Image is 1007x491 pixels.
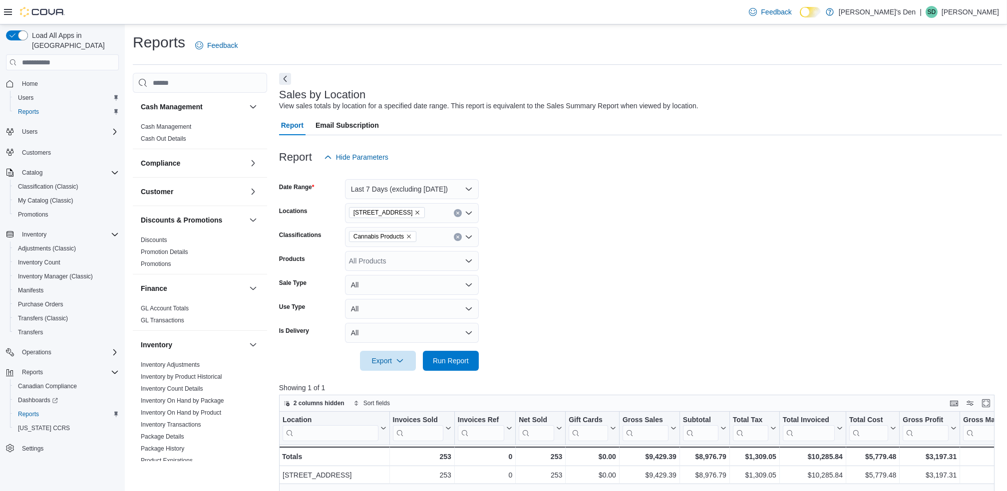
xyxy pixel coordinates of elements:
span: [STREET_ADDRESS] [353,208,413,218]
div: Invoices Sold [392,416,443,441]
a: Users [14,92,37,104]
label: Is Delivery [279,327,309,335]
span: Discounts [141,236,167,244]
span: Reports [18,410,39,418]
span: Inventory Count [14,256,119,268]
button: Users [10,91,123,105]
span: Package History [141,445,184,453]
div: 253 [392,451,451,463]
label: Classifications [279,231,322,239]
div: $10,285.84 [783,469,843,481]
button: Settings [2,441,123,456]
label: Locations [279,207,308,215]
button: Purchase Orders [10,297,123,311]
div: $3,197.31 [903,469,957,481]
span: Cash Out Details [141,135,186,143]
a: Adjustments (Classic) [14,243,80,254]
button: Inventory [2,228,123,242]
h3: Discounts & Promotions [141,215,222,225]
span: GL Account Totals [141,304,189,312]
span: Package Details [141,433,184,441]
span: Promotions [18,211,48,219]
span: Adjustments (Classic) [14,243,119,254]
div: Invoices Ref [458,416,504,441]
span: Sort fields [363,399,390,407]
a: Canadian Compliance [14,380,81,392]
span: Promotion Details [141,248,188,256]
button: Location [283,416,386,441]
button: Last 7 Days (excluding [DATE]) [345,179,479,199]
label: Date Range [279,183,315,191]
div: Total Tax [733,416,768,441]
span: Cannabis Products [349,231,416,242]
button: Customers [2,145,123,159]
button: Promotions [10,208,123,222]
button: Finance [141,283,245,293]
span: Inventory Adjustments [141,361,200,369]
span: Settings [22,445,43,453]
span: Promotions [14,209,119,221]
span: Canadian Compliance [18,382,77,390]
button: Reports [10,407,123,421]
button: Canadian Compliance [10,379,123,393]
span: Transfers (Classic) [14,312,119,324]
div: Cash Management [133,121,267,149]
a: Manifests [14,284,47,296]
div: $9,429.39 [623,469,676,481]
button: Inventory Manager (Classic) [10,269,123,283]
a: Inventory Manager (Classic) [14,270,97,282]
button: Catalog [18,167,46,179]
span: Operations [22,348,51,356]
a: Purchase Orders [14,298,67,310]
div: $0.00 [569,451,616,463]
button: Cash Management [141,102,245,112]
button: Customer [141,187,245,197]
button: Transfers [10,325,123,339]
a: Transfers (Classic) [14,312,72,324]
a: GL Transactions [141,317,184,324]
h3: Cash Management [141,102,203,112]
span: Load All Apps in [GEOGRAPHIC_DATA] [28,30,119,50]
div: Shawn Dang [926,6,938,18]
button: Total Invoiced [783,416,843,441]
h3: Customer [141,187,173,197]
span: 68 Broadway Avenue North [349,207,425,218]
h1: Reports [133,32,185,52]
h3: Report [279,151,312,163]
button: All [345,299,479,319]
a: [US_STATE] CCRS [14,422,74,434]
button: Discounts & Promotions [141,215,245,225]
span: Settings [18,442,119,455]
button: Classification (Classic) [10,180,123,194]
span: My Catalog (Classic) [18,197,73,205]
span: Report [281,115,304,135]
span: Operations [18,346,119,358]
span: Transfers (Classic) [18,314,68,322]
a: Reports [14,106,43,118]
div: Invoices Ref [458,416,504,425]
p: [PERSON_NAME]'s Den [839,6,916,18]
button: Operations [18,346,55,358]
a: Package Details [141,433,184,440]
span: Promotions [141,260,171,268]
span: Users [22,128,37,136]
div: Total Tax [733,416,768,425]
span: [US_STATE] CCRS [18,424,70,432]
span: Feedback [761,7,791,17]
div: 0 [458,469,512,481]
button: Catalog [2,166,123,180]
span: Canadian Compliance [14,380,119,392]
img: Cova [20,7,65,17]
button: All [345,323,479,343]
button: Gross Profit [903,416,957,441]
span: Inventory by Product Historical [141,373,222,381]
span: Inventory Count Details [141,385,203,393]
span: Reports [14,106,119,118]
div: $8,976.79 [683,451,726,463]
p: | [920,6,922,18]
span: Catalog [22,169,42,177]
button: Cash Management [247,101,259,113]
div: Total Cost [849,416,888,441]
a: Transfers [14,326,47,338]
span: Inventory On Hand by Product [141,409,221,417]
